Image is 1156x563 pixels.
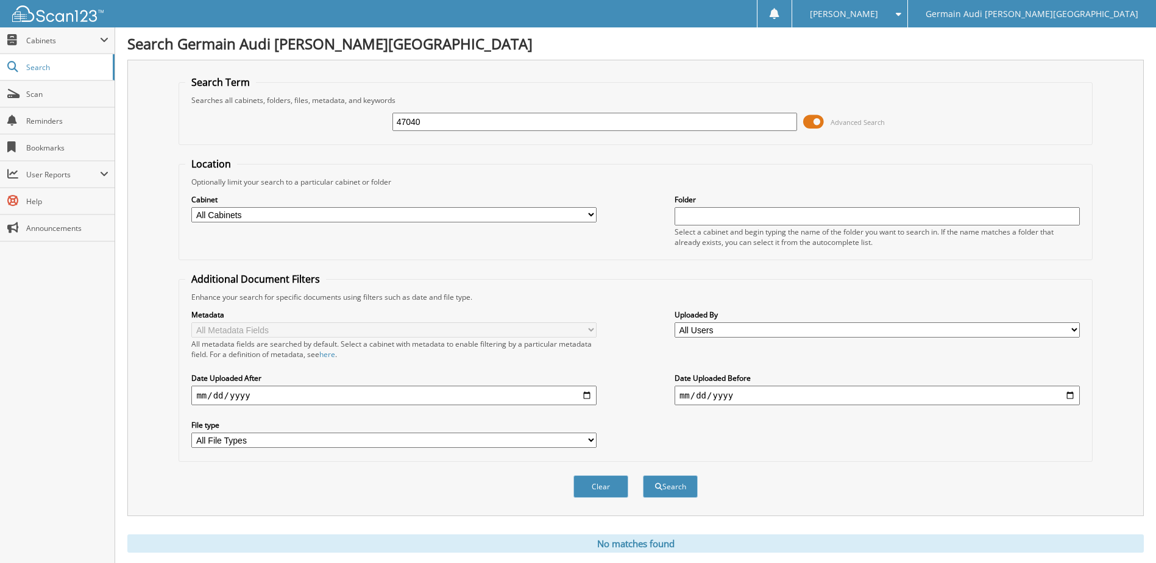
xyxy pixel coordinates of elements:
[675,310,1080,320] label: Uploaded By
[185,177,1085,187] div: Optionally limit your search to a particular cabinet or folder
[127,534,1144,553] div: No matches found
[191,386,597,405] input: start
[191,373,597,383] label: Date Uploaded After
[26,35,100,46] span: Cabinets
[185,95,1085,105] div: Searches all cabinets, folders, files, metadata, and keywords
[643,475,698,498] button: Search
[191,194,597,205] label: Cabinet
[26,196,108,207] span: Help
[26,143,108,153] span: Bookmarks
[191,420,597,430] label: File type
[185,157,237,171] legend: Location
[26,169,100,180] span: User Reports
[127,34,1144,54] h1: Search Germain Audi [PERSON_NAME][GEOGRAPHIC_DATA]
[185,76,256,89] legend: Search Term
[675,373,1080,383] label: Date Uploaded Before
[191,310,597,320] label: Metadata
[810,10,878,18] span: [PERSON_NAME]
[185,272,326,286] legend: Additional Document Filters
[926,10,1138,18] span: Germain Audi [PERSON_NAME][GEOGRAPHIC_DATA]
[12,5,104,22] img: scan123-logo-white.svg
[185,292,1085,302] div: Enhance your search for specific documents using filters such as date and file type.
[26,62,107,73] span: Search
[675,227,1080,247] div: Select a cabinet and begin typing the name of the folder you want to search in. If the name match...
[675,386,1080,405] input: end
[26,223,108,233] span: Announcements
[831,118,885,127] span: Advanced Search
[573,475,628,498] button: Clear
[675,194,1080,205] label: Folder
[191,339,597,359] div: All metadata fields are searched by default. Select a cabinet with metadata to enable filtering b...
[26,116,108,126] span: Reminders
[319,349,335,359] a: here
[26,89,108,99] span: Scan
